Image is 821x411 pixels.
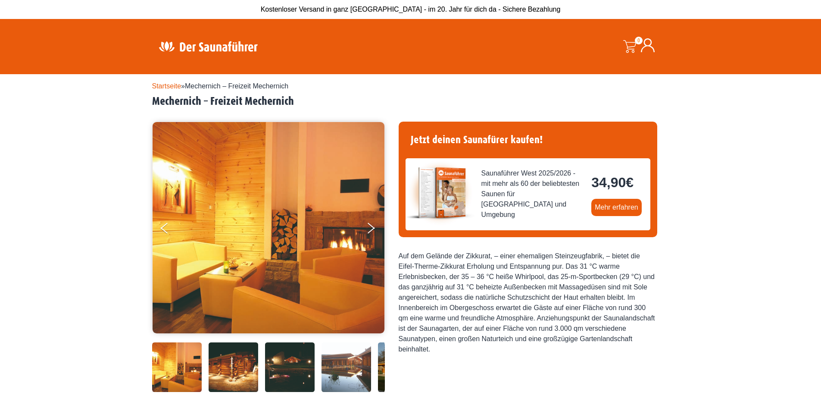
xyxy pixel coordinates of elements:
span: Kostenloser Versand in ganz [GEOGRAPHIC_DATA] - im 20. Jahr für dich da - Sichere Bezahlung [261,6,561,13]
h4: Jetzt deinen Saunafürer kaufen! [406,129,650,151]
bdi: 34,90 [591,175,634,190]
img: der-saunafuehrer-2025-west.jpg [406,158,474,227]
span: » [152,82,289,90]
span: Saunaführer West 2025/2026 - mit mehr als 60 der beliebtesten Saunen für [GEOGRAPHIC_DATA] und Um... [481,168,585,220]
div: Auf dem Gelände der Zikkurat, – einer ehemaligen Steinzeugfabrik, – bietet die Eifel-Therme-Zikku... [399,251,657,355]
span: € [626,175,634,190]
a: Startseite [152,82,181,90]
button: Next [366,219,387,241]
a: Mehr erfahren [591,199,642,216]
span: 0 [635,37,643,44]
span: Mechernich – Freizeit Mechernich [185,82,288,90]
button: Previous [161,219,182,241]
h2: Mechernich – Freizeit Mechernich [152,95,669,108]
